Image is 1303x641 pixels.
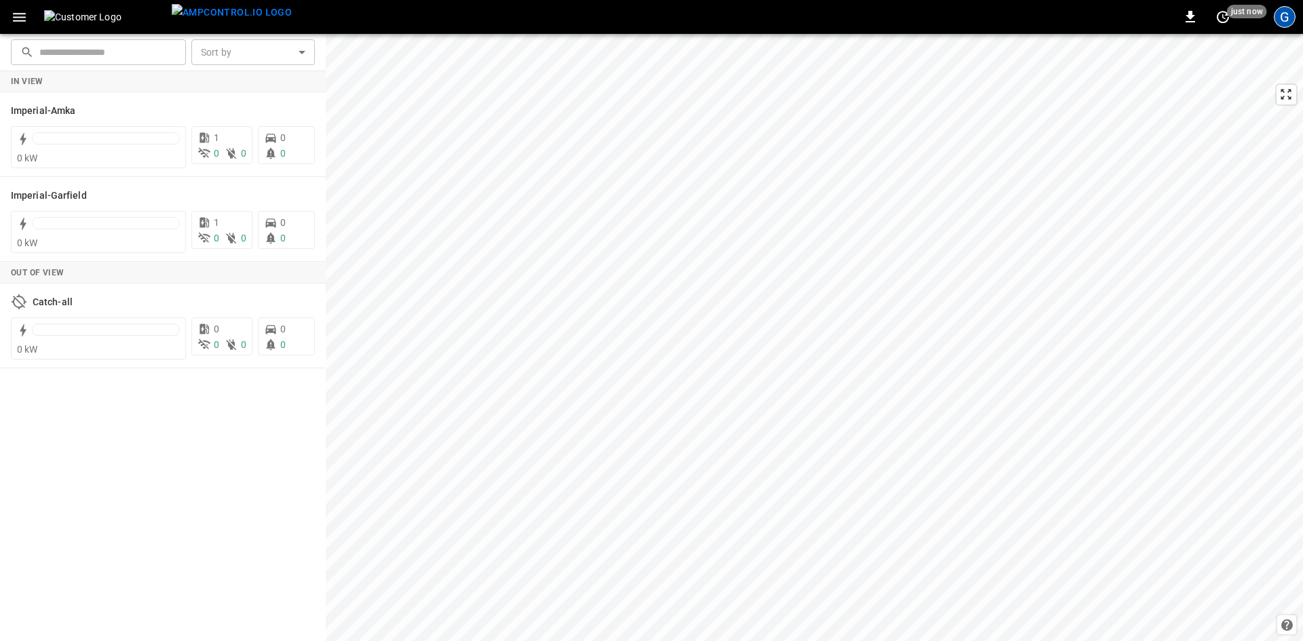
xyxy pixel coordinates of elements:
span: 0 [280,148,286,159]
h6: Catch-all [33,295,73,310]
button: set refresh interval [1212,6,1234,28]
span: 0 [214,339,219,350]
strong: In View [11,77,43,86]
span: 0 [241,148,246,159]
span: 0 [214,324,219,334]
h6: Imperial-Garfield [11,189,87,203]
span: just now [1227,5,1267,18]
span: 0 [214,148,219,159]
span: 0 [241,233,246,244]
span: 0 kW [17,153,38,163]
span: 0 [280,324,286,334]
span: 1 [214,132,219,143]
div: profile-icon [1274,6,1296,28]
img: Customer Logo [44,10,166,24]
h6: Imperial-Amka [11,104,75,119]
span: 1 [214,217,219,228]
strong: Out of View [11,268,64,277]
span: 0 [280,339,286,350]
span: 0 [241,339,246,350]
span: 0 kW [17,237,38,248]
canvas: Map [326,34,1303,641]
span: 0 [280,132,286,143]
span: 0 [280,217,286,228]
span: 0 [280,233,286,244]
img: ampcontrol.io logo [172,4,292,21]
span: 0 kW [17,344,38,355]
span: 0 [214,233,219,244]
